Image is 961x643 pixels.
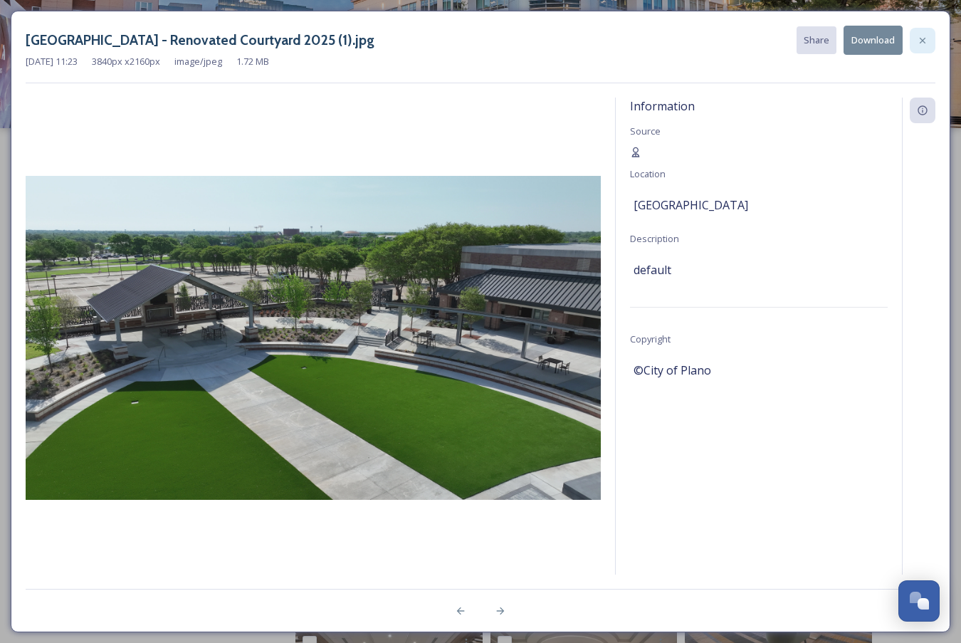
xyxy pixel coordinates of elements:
[92,55,160,68] span: 3840 px x 2160 px
[26,176,601,500] img: Plano%20Event%20Center%20-%20Renovated%20Courtyard%202025%20(1).jpg
[236,55,269,68] span: 1.72 MB
[898,580,940,622] button: Open Chat
[797,26,836,54] button: Share
[630,98,695,114] span: Information
[630,232,679,245] span: Description
[634,197,748,214] span: [GEOGRAPHIC_DATA]
[630,125,661,137] span: Source
[630,333,671,345] span: Copyright
[634,362,711,379] span: ©City of Plano
[26,55,78,68] span: [DATE] 11:23
[174,55,222,68] span: image/jpeg
[634,261,671,278] span: default
[630,167,666,180] span: Location
[26,30,374,51] h3: [GEOGRAPHIC_DATA] - Renovated Courtyard 2025 (1).jpg
[844,26,903,55] button: Download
